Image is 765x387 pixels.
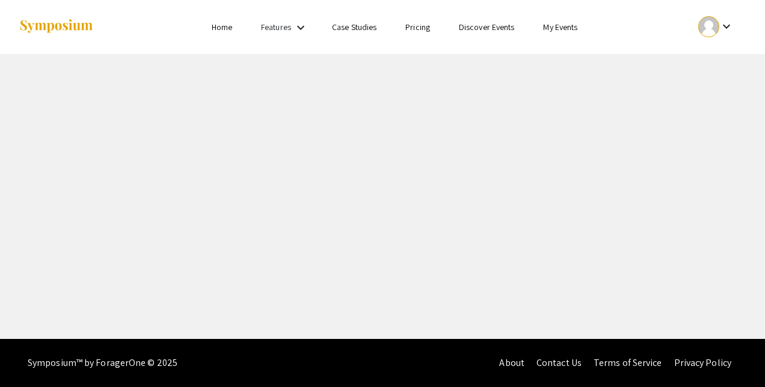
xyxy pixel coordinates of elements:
[28,339,177,387] div: Symposium™ by ForagerOne © 2025
[674,356,731,369] a: Privacy Policy
[332,22,376,32] a: Case Studies
[499,356,524,369] a: About
[536,356,582,369] a: Contact Us
[594,356,662,369] a: Terms of Service
[293,20,308,35] mat-icon: Expand Features list
[543,22,577,32] a: My Events
[686,13,746,40] button: Expand account dropdown
[212,22,232,32] a: Home
[719,19,734,34] mat-icon: Expand account dropdown
[459,22,515,32] a: Discover Events
[261,22,291,32] a: Features
[19,19,94,35] img: Symposium by ForagerOne
[405,22,430,32] a: Pricing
